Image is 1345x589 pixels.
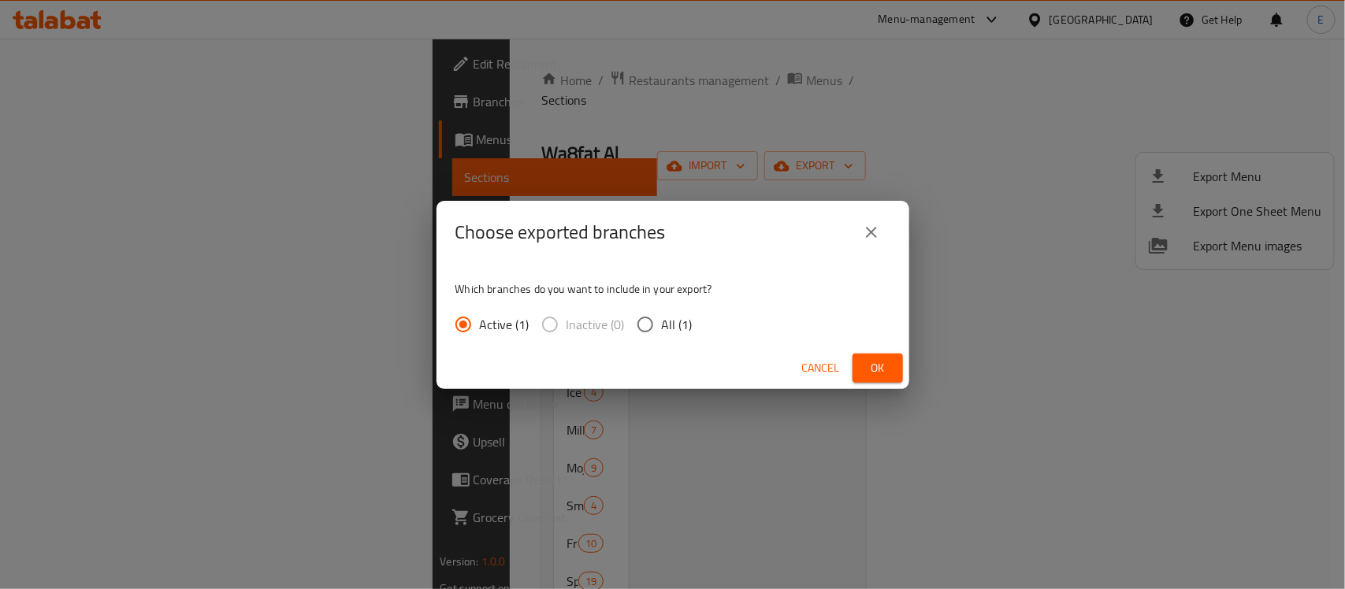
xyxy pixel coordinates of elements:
[853,354,903,383] button: Ok
[796,354,846,383] button: Cancel
[567,315,625,334] span: Inactive (0)
[802,358,840,378] span: Cancel
[662,315,693,334] span: All (1)
[865,358,890,378] span: Ok
[480,315,529,334] span: Active (1)
[455,220,666,245] h2: Choose exported branches
[853,213,890,251] button: close
[455,281,890,297] p: Which branches do you want to include in your export?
